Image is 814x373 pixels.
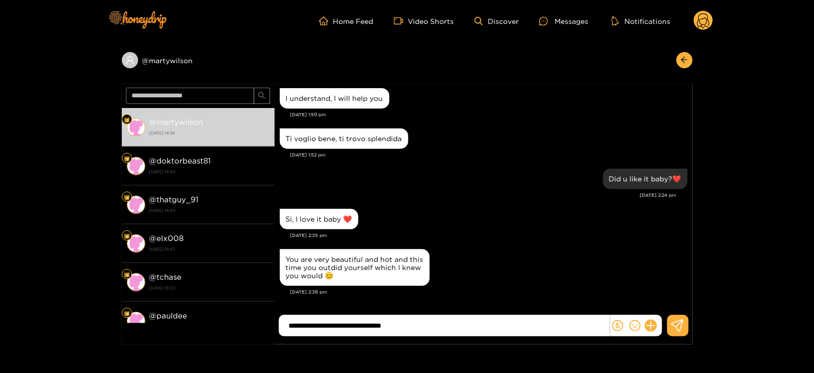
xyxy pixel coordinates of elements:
[286,215,352,223] div: Si, I love it baby ❤️
[124,233,130,239] img: Fan Level
[319,16,374,25] a: Home Feed
[149,283,270,292] strong: [DATE] 18:03
[258,92,266,100] span: search
[149,273,182,281] strong: @ tchase
[629,320,641,331] span: smile
[609,175,681,183] div: Did u like it baby?❤️
[127,118,145,137] img: conversation
[127,273,145,291] img: conversation
[286,255,424,280] div: You are very beautiful and hot and this time you outdid yourself which I knew you would 😊
[127,234,145,253] img: conversation
[539,15,588,27] div: Messages
[280,192,677,199] div: [DATE] 2:24 pm
[127,157,145,175] img: conversation
[286,94,383,102] div: I understand, I will help you
[149,156,211,165] strong: @ doktorbeast81
[124,272,130,278] img: Fan Level
[149,234,184,243] strong: @ elx008
[291,288,688,296] div: [DATE] 2:36 pm
[394,16,454,25] a: Video Shorts
[149,118,203,126] strong: @ martywilson
[603,169,688,189] div: Sep. 29, 2:24 pm
[149,245,270,254] strong: [DATE] 18:03
[610,318,625,333] button: dollar
[291,232,688,239] div: [DATE] 2:35 pm
[124,155,130,162] img: Fan Level
[676,52,693,68] button: arrow-left
[149,322,270,331] strong: [DATE] 18:03
[124,310,130,316] img: Fan Level
[609,16,673,26] button: Notifications
[475,17,519,25] a: Discover
[280,88,389,109] div: Sep. 29, 1:50 pm
[291,151,688,158] div: [DATE] 1:52 pm
[280,249,430,286] div: Sep. 29, 2:36 pm
[319,16,333,25] span: home
[149,167,270,176] strong: [DATE] 18:03
[291,111,688,118] div: [DATE] 1:50 pm
[127,196,145,214] img: conversation
[254,88,270,104] button: search
[149,311,188,320] strong: @ pauldee
[149,128,270,138] strong: [DATE] 14:36
[280,128,408,149] div: Sep. 29, 1:52 pm
[125,56,135,65] span: user
[680,56,688,65] span: arrow-left
[127,312,145,330] img: conversation
[612,320,623,331] span: dollar
[149,195,199,204] strong: @ thatguy_91
[280,209,358,229] div: Sep. 29, 2:35 pm
[124,194,130,200] img: Fan Level
[394,16,408,25] span: video-camera
[149,206,270,215] strong: [DATE] 18:03
[122,52,275,68] div: @martywilson
[124,117,130,123] img: Fan Level
[286,135,402,143] div: Ti voglio bene, ti trovo splendida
